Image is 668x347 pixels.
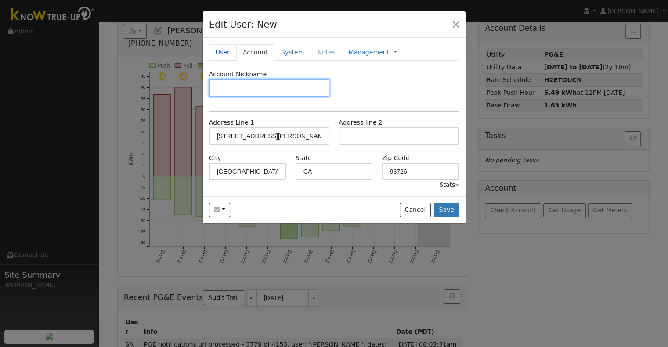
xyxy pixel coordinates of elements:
button: Cancel [400,203,431,218]
a: Account [236,44,274,61]
button: Save [434,203,459,218]
label: Address Line 1 [209,118,254,127]
h4: Edit User: New [209,18,277,32]
a: User [209,44,236,61]
button: carova.gon@gmail.com [209,203,231,218]
label: City [209,154,221,163]
label: State [296,154,312,163]
label: Address line 2 [339,118,382,127]
label: Account Nickname [209,70,267,79]
label: Zip Code [382,154,410,163]
a: System [274,44,311,61]
div: Stats [439,180,459,190]
a: Management [348,48,389,57]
